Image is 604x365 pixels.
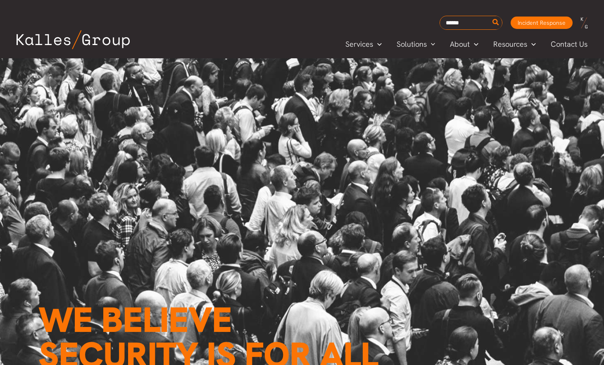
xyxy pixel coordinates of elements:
[338,38,389,50] a: ServicesMenu Toggle
[389,38,443,50] a: SolutionsMenu Toggle
[493,38,527,50] span: Resources
[491,16,501,29] button: Search
[427,38,435,50] span: Menu Toggle
[442,38,486,50] a: AboutMenu Toggle
[373,38,382,50] span: Menu Toggle
[543,38,596,50] a: Contact Us
[345,38,373,50] span: Services
[511,17,573,29] a: Incident Response
[450,38,470,50] span: About
[338,37,596,51] nav: Primary Site Navigation
[527,38,536,50] span: Menu Toggle
[470,38,478,50] span: Menu Toggle
[486,38,543,50] a: ResourcesMenu Toggle
[551,38,587,50] span: Contact Us
[397,38,427,50] span: Solutions
[17,30,130,49] img: Kalles Group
